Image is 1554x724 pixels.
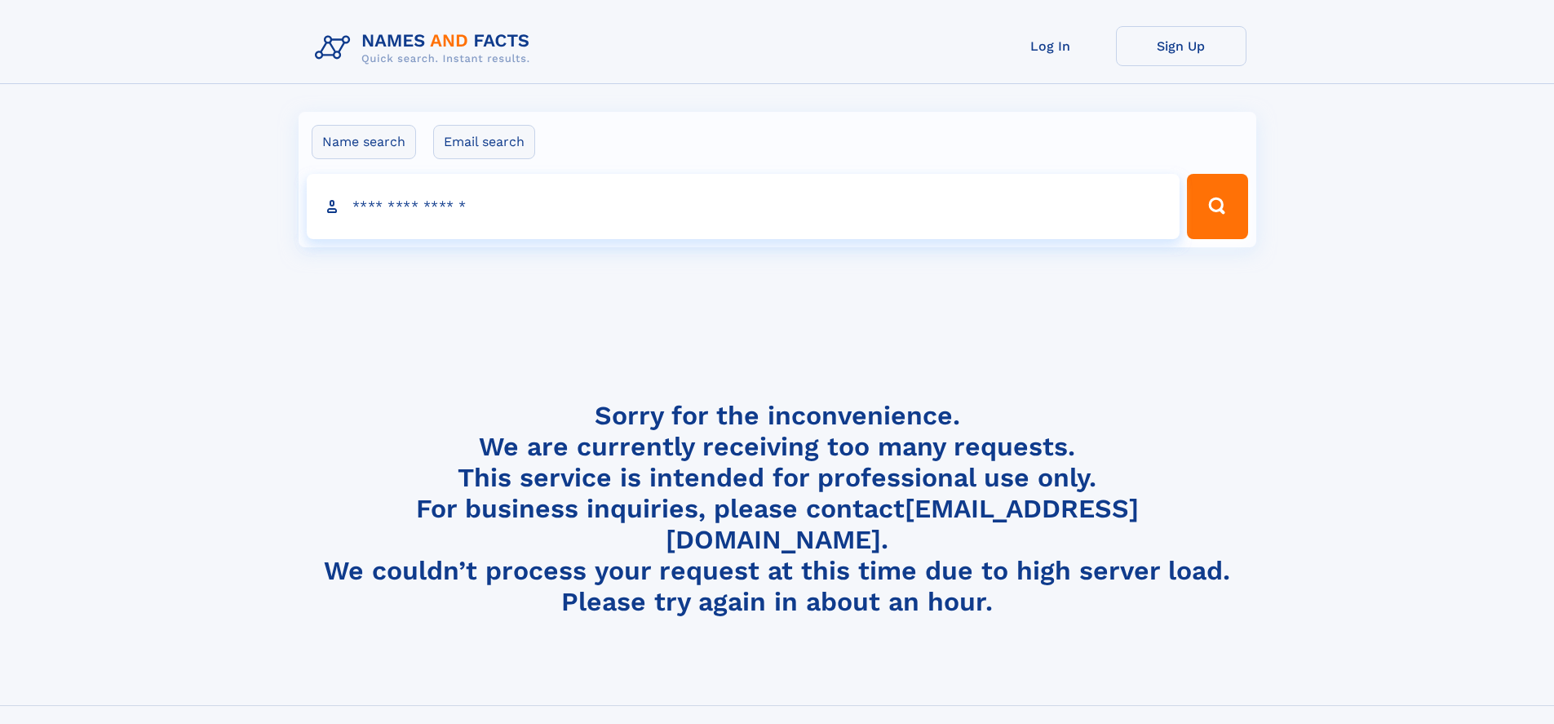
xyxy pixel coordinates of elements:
[308,400,1246,618] h4: Sorry for the inconvenience. We are currently receiving too many requests. This service is intend...
[985,26,1116,66] a: Log In
[1116,26,1246,66] a: Sign Up
[308,26,543,70] img: Logo Names and Facts
[1187,174,1247,239] button: Search Button
[312,125,416,159] label: Name search
[433,125,535,159] label: Email search
[666,493,1139,555] a: [EMAIL_ADDRESS][DOMAIN_NAME]
[307,174,1180,239] input: search input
